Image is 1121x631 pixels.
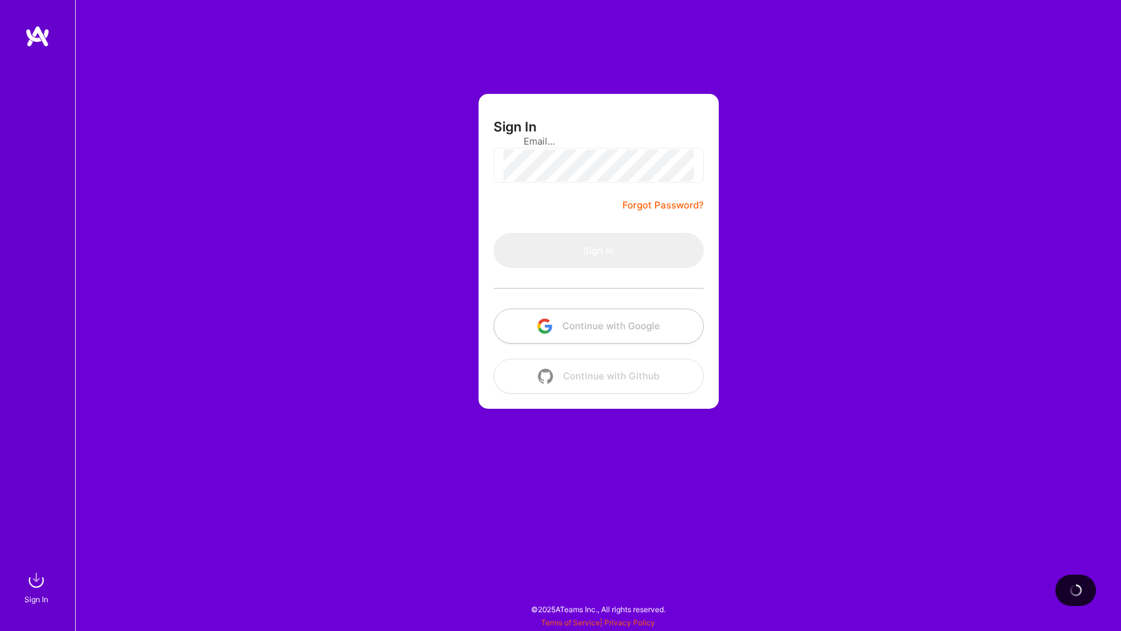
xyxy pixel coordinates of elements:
img: icon [537,319,552,334]
input: Email... [524,125,674,157]
img: sign in [24,568,49,593]
a: Forgot Password? [622,198,704,213]
h3: Sign In [494,119,537,135]
img: logo [25,25,50,48]
button: Continue with Github [494,359,704,394]
img: loading [1068,582,1083,598]
button: Sign In [494,233,704,268]
img: icon [538,369,553,384]
button: Continue with Google [494,309,704,344]
div: © 2025 ATeams Inc., All rights reserved. [75,593,1121,625]
a: sign inSign In [26,568,49,606]
span: | [541,618,655,627]
div: Sign In [24,593,48,606]
a: Privacy Policy [604,618,655,627]
a: Terms of Service [541,618,600,627]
